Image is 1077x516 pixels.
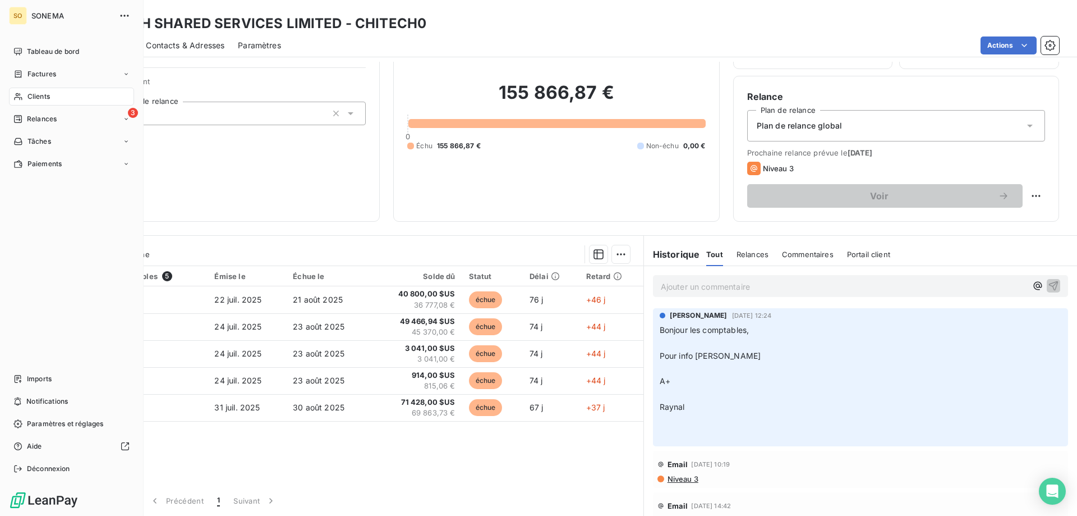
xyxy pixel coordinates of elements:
span: 1 [217,495,220,506]
span: A+ [660,376,670,386]
span: +46 j [586,295,606,304]
span: Commentaires [782,250,834,259]
span: 24 juil. 2025 [214,349,261,358]
span: Tout [706,250,723,259]
span: [DATE] 10:19 [691,461,730,468]
span: 22 juil. 2025 [214,295,261,304]
span: Relances [737,250,768,259]
div: Statut [469,272,517,281]
span: 40 800,00 $US [377,289,455,300]
span: 74 j [530,376,543,385]
span: Pour info [PERSON_NAME] [660,351,761,360]
span: 3 041,00 € [377,354,455,365]
span: Prochaine relance prévue le [747,148,1045,157]
span: 71 428,00 $US [377,397,455,408]
span: [PERSON_NAME] [670,310,728,321]
span: 0,00 € [683,141,706,151]
h2: 155 866,87 € [407,81,705,115]
button: Actions [981,36,1037,54]
span: Relances [27,114,57,124]
span: +44 j [586,322,606,331]
span: +44 j [586,376,606,385]
span: 0 [406,132,410,141]
span: 155 866,87 € [437,141,481,151]
button: Précédent [142,489,210,513]
span: 49 466,94 $US [377,316,455,327]
span: 30 août 2025 [293,403,344,412]
span: Déconnexion [27,464,70,474]
span: 67 j [530,403,544,412]
span: 76 j [530,295,544,304]
span: 815,06 € [377,381,455,392]
span: 45 370,00 € [377,327,455,338]
span: [DATE] 12:24 [732,312,772,319]
span: échue [469,318,503,335]
div: SO [9,7,27,25]
span: 23 août 2025 [293,322,344,331]
span: Factures [27,69,56,79]
span: Paramètres et réglages [27,419,103,429]
span: Niveau 3 [763,164,794,173]
span: Notifications [26,396,68,407]
span: Voir [761,191,998,200]
span: Échu [416,141,432,151]
div: Solde dû [377,272,455,281]
span: [DATE] [848,148,873,157]
div: Émise le [214,272,279,281]
span: Niveau 3 [666,474,698,483]
span: Bonjour les comptables, [660,325,749,335]
div: Échue le [293,272,363,281]
button: 1 [210,489,227,513]
span: Aide [27,441,42,451]
span: +37 j [586,403,605,412]
span: 23 août 2025 [293,349,344,358]
span: 31 juil. 2025 [214,403,260,412]
h6: Relance [747,90,1045,103]
span: 24 juil. 2025 [214,376,261,385]
span: échue [469,291,503,308]
span: Paramètres [238,40,281,51]
span: Tâches [27,136,51,147]
h3: HITECH SHARED SERVICES LIMITED - CHITECH0 [99,13,426,34]
span: [DATE] 14:42 [691,503,731,509]
span: Raynal [660,402,685,412]
span: 23 août 2025 [293,376,344,385]
span: échue [469,399,503,416]
span: Email [668,501,688,510]
button: Suivant [227,489,283,513]
span: Portail client [847,250,890,259]
span: Contacts & Adresses [146,40,224,51]
span: échue [469,372,503,389]
span: 69 863,73 € [377,408,455,419]
span: 3 041,00 $US [377,343,455,354]
span: SONEMA [31,11,112,20]
span: 5 [162,271,172,281]
span: Clients [27,92,50,102]
span: 3 [128,108,138,118]
span: Propriétés Client [90,77,366,93]
span: Plan de relance global [757,120,842,131]
a: Aide [9,437,134,455]
span: Email [668,460,688,469]
div: Pièces comptables [88,271,201,281]
span: 74 j [530,349,543,358]
span: Non-échu [646,141,679,151]
span: 74 j [530,322,543,331]
span: Imports [27,374,52,384]
div: Retard [586,272,637,281]
span: Tableau de bord [27,47,79,57]
span: 36 777,08 € [377,300,455,311]
span: Paiements [27,159,62,169]
h6: Historique [644,248,700,261]
span: +44 j [586,349,606,358]
span: échue [469,345,503,362]
span: 24 juil. 2025 [214,322,261,331]
img: Logo LeanPay [9,491,79,509]
div: Délai [530,272,573,281]
span: 914,00 $US [377,370,455,381]
div: Open Intercom Messenger [1039,478,1066,505]
span: 21 août 2025 [293,295,343,304]
button: Voir [747,184,1023,208]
